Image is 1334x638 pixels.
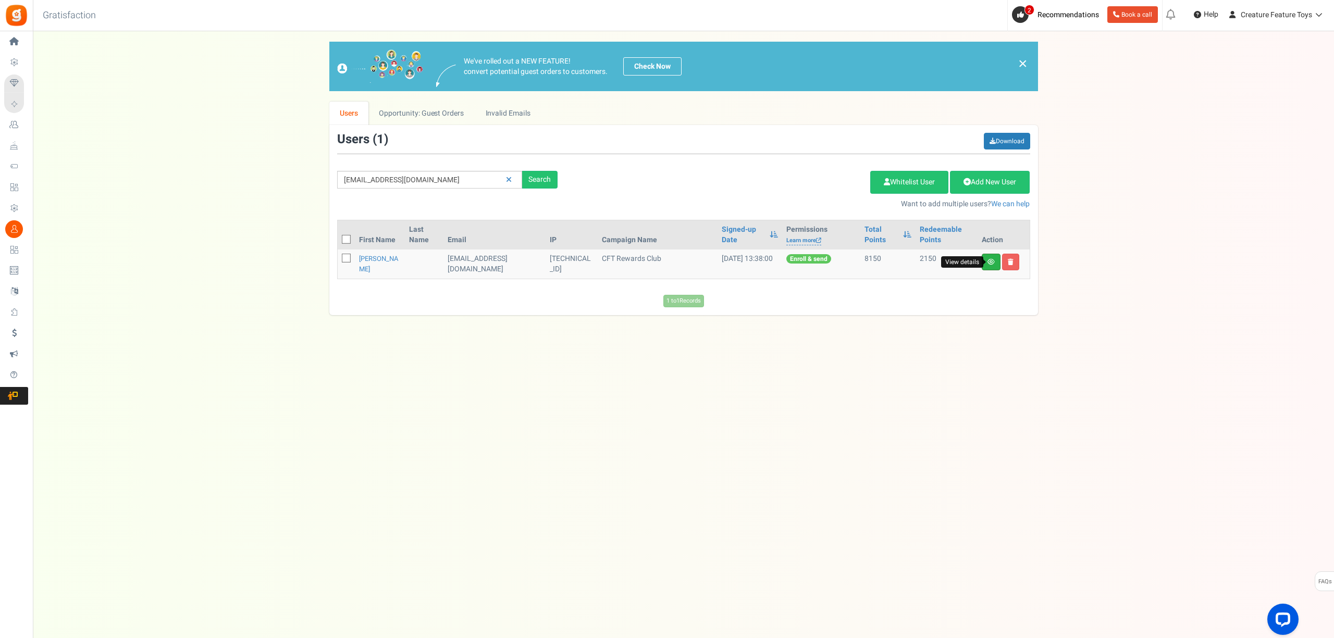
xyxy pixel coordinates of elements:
[782,220,860,249] th: Permissions
[355,220,405,249] th: First Name
[722,224,764,245] a: Signed-up Date
[546,249,598,279] td: [TECHNICAL_ID]
[1008,259,1014,265] i: Delete user
[786,236,821,245] a: Learn more
[991,198,1030,209] a: We can help
[718,249,782,279] td: [DATE] 13:38:00
[1037,9,1099,20] span: Recommendations
[978,220,1030,249] th: Action
[501,171,517,189] a: Reset
[984,133,1030,149] a: Download
[377,130,384,148] span: 1
[337,133,388,146] h3: Users ( )
[443,249,546,279] td: [EMAIL_ADDRESS][DOMAIN_NAME]
[598,220,718,249] th: Campaign Name
[1107,6,1158,23] a: Book a call
[405,220,443,249] th: Last Name
[573,199,1030,209] p: Want to add multiple users?
[1318,572,1332,592] span: FAQs
[31,5,107,26] h3: Gratisfaction
[546,220,598,249] th: IP
[1241,9,1312,20] span: Creature Feature Toys
[368,102,474,125] a: Opportunity: Guest Orders
[920,224,973,245] a: Redeemable Points
[5,4,28,27] img: Gratisfaction
[598,249,718,279] td: CFT Rewards Club
[329,102,369,125] a: Users
[623,57,682,76] a: Check Now
[443,220,546,249] th: Email
[359,254,399,274] a: [PERSON_NAME]
[864,224,898,245] a: Total Points
[436,65,456,87] img: images
[916,249,978,279] td: 2150
[941,256,983,268] div: View details
[860,249,916,279] td: 8150
[870,171,948,194] a: Whitelist User
[786,254,831,264] span: Enroll & send
[464,56,608,77] p: We've rolled out a NEW FEATURE! convert potential guest orders to customers.
[522,171,558,189] div: Search
[337,49,423,83] img: images
[950,171,1030,194] a: Add New User
[982,254,1000,270] a: View details
[1018,57,1028,70] a: ×
[475,102,541,125] a: Invalid Emails
[1190,6,1222,23] a: Help
[1201,9,1218,20] span: Help
[1012,6,1103,23] a: 2 Recommendations
[337,171,522,189] input: Search by email or name
[1024,5,1034,15] span: 2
